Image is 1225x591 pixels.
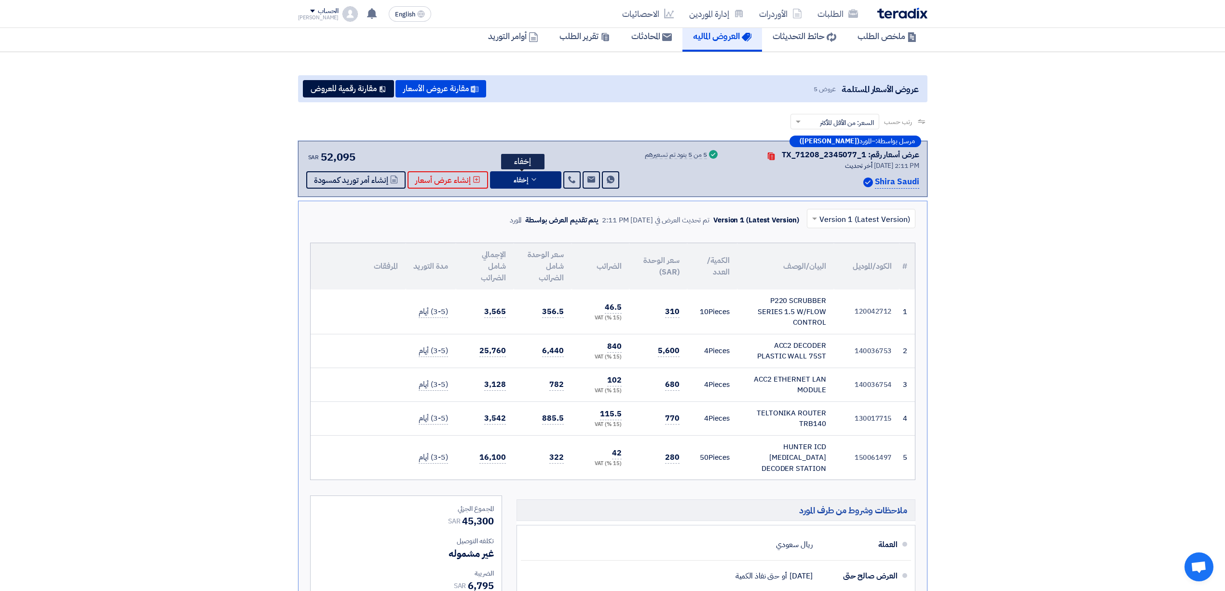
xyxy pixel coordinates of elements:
div: (15 %) VAT [579,421,622,429]
button: مقارنة عروض الأسعار [395,80,486,97]
div: تكلفه التوصيل [318,536,494,546]
span: أخر تحديث [845,161,872,171]
th: الكمية/العدد [687,243,737,289]
div: (15 %) VAT [579,387,622,395]
span: إخفاء [514,177,528,184]
span: 280 [665,452,680,464]
div: إخفاء [501,154,544,169]
th: الضرائب [572,243,629,289]
span: 102 [607,374,622,386]
th: المرفقات [311,243,406,289]
div: (15 %) VAT [579,353,622,361]
div: (15 %) VAT [579,460,622,468]
span: 3,542 [484,412,506,425]
span: 52,095 [321,149,355,165]
h5: تقرير الطلب [559,30,610,41]
a: ملخص الطلب [847,21,927,52]
h5: العروض الماليه [693,30,751,41]
td: Pieces [687,401,737,435]
td: 130017715 [834,401,899,435]
span: 770 [665,412,680,425]
span: SAR [308,153,319,162]
span: مرسل بواسطة: [875,138,915,145]
span: (3-5) أيام [419,345,448,357]
span: إنشاء عرض أسعار [415,177,471,184]
span: (3-5) أيام [419,379,448,391]
span: عروض الأسعار المستلمة [842,82,918,96]
td: 2 [899,334,915,368]
a: العروض الماليه [682,21,762,52]
td: 140036754 [834,368,899,401]
span: 42 [612,447,622,459]
img: Verified Account [863,178,873,187]
div: P220 SCRUBBER SERIES 1.5 W/FLOW CONTROL [745,295,826,328]
td: 3 [899,368,915,401]
th: سعر الوحدة (SAR) [629,243,687,289]
span: [DATE] [789,571,812,581]
b: ([PERSON_NAME]) [800,138,859,145]
div: المجموع الجزئي [318,504,494,514]
span: أو [782,571,787,581]
a: Open chat [1184,552,1213,581]
div: الحساب [318,7,339,15]
div: العملة [820,533,898,556]
img: profile_test.png [342,6,358,22]
span: 680 [665,379,680,391]
div: الضريبة [318,568,494,578]
td: Pieces [687,435,737,480]
span: رتب حسب [884,117,912,127]
span: 840 [607,341,622,353]
span: 3,565 [484,306,506,318]
div: عرض أسعار رقم: TX_71208_2345077_1 [782,149,919,161]
td: 120042712 [834,289,899,334]
span: إنشاء أمر توريد كمسودة [314,177,388,184]
span: 5,600 [658,345,680,357]
span: 4 [704,413,708,424]
span: 310 [665,306,680,318]
span: عروض 5 [814,84,836,94]
div: يتم تقديم العرض بواسطة [525,215,598,226]
span: المورد [859,138,871,145]
span: 782 [549,379,564,391]
a: الاحصائيات [614,2,681,25]
h5: حائط التحديثات [773,30,836,41]
div: ACC2 DECODER PLASTIC WALL 75ST [745,340,826,362]
span: 16,100 [479,452,505,464]
a: المحادثات [621,21,682,52]
th: مدة التوريد [406,243,456,289]
div: – [789,136,921,147]
div: العرض صالح حتى [820,564,898,588]
button: إنشاء أمر توريد كمسودة [306,171,406,189]
div: تم تحديث العرض في [DATE] 2:11 PM [602,215,709,226]
span: 322 [549,452,564,464]
span: السعر: من الأقل للأكثر [820,118,874,128]
div: HUNTER ICD [MEDICAL_DATA] DECODER STATION [745,441,826,474]
span: SAR [454,581,466,591]
h5: ملاحظات وشروط من طرف المورد [517,499,915,521]
div: المورد [510,215,522,226]
td: 150061497 [834,435,899,480]
p: Shira Saudi [875,176,919,189]
div: Version 1 (Latest Version) [713,215,799,226]
span: (3-5) أيام [419,412,448,425]
div: TELTONIKA ROUTER TRB140 [745,408,826,429]
a: حائط التحديثات [762,21,847,52]
button: English [389,6,431,22]
button: إخفاء [490,171,561,189]
span: 115.5 [600,408,622,420]
span: 25,760 [479,345,505,357]
a: الطلبات [810,2,866,25]
button: مقارنة رقمية للعروض [303,80,394,97]
h5: المحادثات [631,30,672,41]
div: (15 %) VAT [579,314,622,322]
div: ريال سعودي [776,536,812,554]
span: 6,440 [542,345,564,357]
span: 885.5 [542,412,564,425]
span: 45,300 [462,514,493,528]
span: غير مشموله [449,546,494,561]
th: # [899,243,915,289]
th: سعر الوحدة شامل الضرائب [514,243,572,289]
td: Pieces [687,334,737,368]
td: Pieces [687,368,737,401]
td: 5 [899,435,915,480]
